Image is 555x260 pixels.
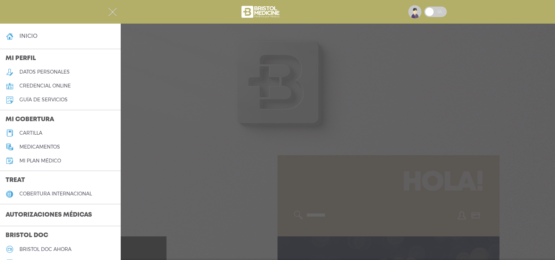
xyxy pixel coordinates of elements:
h5: medicamentos [19,144,60,150]
img: Cober_menu-close-white.svg [108,8,117,16]
img: bristol-medicine-blanco.png [240,3,282,20]
h5: cartilla [19,130,42,136]
h5: datos personales [19,69,70,75]
h5: credencial online [19,83,71,89]
h5: cobertura internacional [19,191,92,197]
h4: inicio [19,33,37,39]
img: profile-placeholder.svg [408,5,421,18]
h5: guía de servicios [19,97,68,103]
h5: Mi plan médico [19,158,61,164]
h5: Bristol doc ahora [19,246,71,252]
